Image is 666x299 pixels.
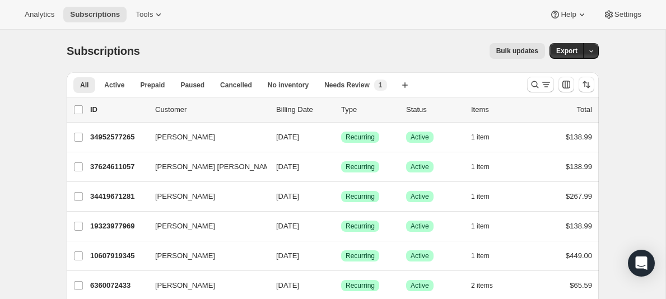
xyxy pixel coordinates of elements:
span: 1 item [471,162,490,171]
span: Export [556,46,577,55]
span: Cancelled [220,81,252,90]
span: $267.99 [566,192,592,200]
span: Active [411,162,429,171]
div: Open Intercom Messenger [628,250,655,277]
span: Recurring [346,133,375,142]
span: 2 items [471,281,493,290]
span: Recurring [346,192,375,201]
span: Subscriptions [67,45,140,57]
span: No inventory [268,81,309,90]
button: 1 item [471,189,502,204]
span: Paused [180,81,204,90]
span: 1 item [471,222,490,231]
button: Sort the results [579,77,594,92]
button: Bulk updates [490,43,545,59]
span: Active [411,281,429,290]
span: [PERSON_NAME] [PERSON_NAME] [155,161,277,172]
button: [PERSON_NAME] [PERSON_NAME] [148,158,260,176]
span: Active [411,133,429,142]
span: [DATE] [276,281,299,289]
span: Active [411,222,429,231]
span: [PERSON_NAME] [155,280,215,291]
button: 1 item [471,248,502,264]
div: Items [471,104,527,115]
p: 6360072433 [90,280,146,291]
span: Recurring [346,162,375,171]
button: [PERSON_NAME] [148,277,260,295]
span: [PERSON_NAME] [155,221,215,232]
div: IDCustomerBilling DateTypeStatusItemsTotal [90,104,592,115]
button: Create new view [396,77,414,93]
button: [PERSON_NAME] [148,128,260,146]
span: 1 item [471,133,490,142]
span: Needs Review [324,81,370,90]
span: Bulk updates [496,46,538,55]
span: $449.00 [566,251,592,260]
div: 19323977969[PERSON_NAME][DATE]SuccessRecurringSuccessActive1 item$138.99 [90,218,592,234]
span: Recurring [346,222,375,231]
div: 10607919345[PERSON_NAME][DATE]SuccessRecurringSuccessActive1 item$449.00 [90,248,592,264]
p: Status [406,104,462,115]
button: [PERSON_NAME] [148,188,260,205]
span: $65.59 [570,281,592,289]
p: 34952577265 [90,132,146,143]
p: 10607919345 [90,250,146,261]
div: 34952577265[PERSON_NAME][DATE]SuccessRecurringSuccessActive1 item$138.99 [90,129,592,145]
span: Tools [136,10,153,19]
span: $138.99 [566,222,592,230]
span: 1 [379,81,383,90]
span: [PERSON_NAME] [155,191,215,202]
span: Recurring [346,281,375,290]
button: Tools [129,7,171,22]
button: 1 item [471,129,502,145]
button: Search and filter results [527,77,554,92]
button: 2 items [471,278,505,293]
span: Subscriptions [70,10,120,19]
p: ID [90,104,146,115]
span: $138.99 [566,133,592,141]
span: Settings [614,10,641,19]
span: Analytics [25,10,54,19]
span: Active [104,81,124,90]
p: Billing Date [276,104,332,115]
div: 37624611057[PERSON_NAME] [PERSON_NAME][DATE]SuccessRecurringSuccessActive1 item$138.99 [90,159,592,175]
span: [PERSON_NAME] [155,132,215,143]
button: Subscriptions [63,7,127,22]
span: [DATE] [276,162,299,171]
span: 1 item [471,192,490,201]
div: Type [341,104,397,115]
div: 34419671281[PERSON_NAME][DATE]SuccessRecurringSuccessActive1 item$267.99 [90,189,592,204]
div: 6360072433[PERSON_NAME][DATE]SuccessRecurringSuccessActive2 items$65.59 [90,278,592,293]
p: 34419671281 [90,191,146,202]
button: [PERSON_NAME] [148,247,260,265]
span: Active [411,192,429,201]
span: $138.99 [566,162,592,171]
span: Help [561,10,576,19]
button: Export [549,43,584,59]
span: [DATE] [276,192,299,200]
span: Active [411,251,429,260]
span: [PERSON_NAME] [155,250,215,261]
button: 1 item [471,218,502,234]
span: [DATE] [276,222,299,230]
button: Customize table column order and visibility [558,77,574,92]
button: 1 item [471,159,502,175]
p: 19323977969 [90,221,146,232]
button: Settings [597,7,648,22]
span: [DATE] [276,133,299,141]
span: All [80,81,89,90]
button: Analytics [18,7,61,22]
p: Customer [155,104,267,115]
span: Recurring [346,251,375,260]
p: Total [577,104,592,115]
button: [PERSON_NAME] [148,217,260,235]
span: [DATE] [276,251,299,260]
p: 37624611057 [90,161,146,172]
button: Help [543,7,594,22]
span: Prepaid [140,81,165,90]
span: 1 item [471,251,490,260]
